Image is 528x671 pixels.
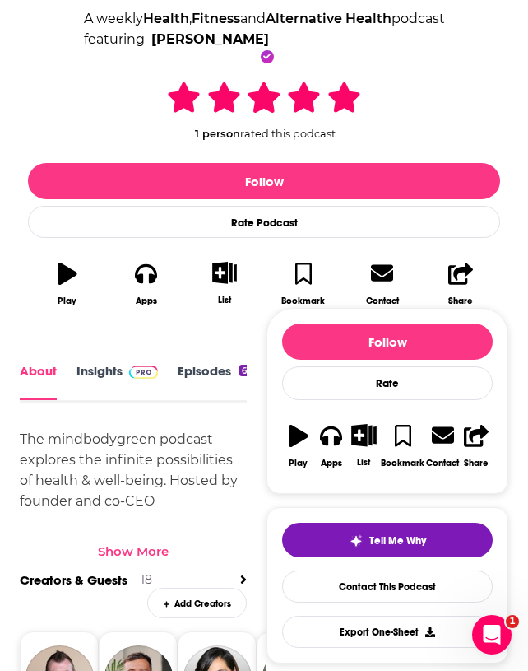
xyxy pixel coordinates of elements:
[218,295,231,305] div: List
[178,363,260,400] a: Episodes630
[58,296,76,306] div: Play
[20,572,127,588] a: Creators & Guests
[282,413,315,478] button: Play
[185,251,264,315] button: List
[20,363,57,400] a: About
[28,163,500,199] button: Follow
[282,571,493,603] a: Contact This Podcast
[195,128,240,140] span: 1 person
[282,366,493,400] div: Rate
[147,588,247,618] div: Add Creators
[380,413,425,478] button: Bookmark
[141,79,387,140] div: 1 personrated this podcast
[266,11,391,26] a: Alternative Health
[189,11,192,26] span: ,
[84,8,445,50] div: A weekly podcast
[136,296,157,306] div: Apps
[141,572,152,587] div: 18
[315,413,348,478] button: Apps
[506,615,519,628] span: 1
[282,616,493,648] button: Export One-Sheet
[421,251,500,316] button: Share
[107,251,186,316] button: Apps
[28,251,107,316] button: Play
[426,457,459,468] div: Contact
[282,523,493,557] button: tell me why sparkleTell Me Why
[84,29,445,50] span: featuring
[151,29,269,50] a: Jason Wachob
[460,413,493,478] button: Share
[76,363,158,400] a: InsightsPodchaser Pro
[240,128,336,140] span: rated this podcast
[350,534,363,548] img: tell me why sparkle
[289,458,308,468] div: Play
[366,295,399,306] div: Contact
[281,296,325,306] div: Bookmark
[472,615,512,655] iframe: Intercom live chat
[321,458,342,468] div: Apps
[381,458,424,468] div: Bookmark
[240,572,247,588] a: View All
[357,457,370,468] div: List
[192,11,240,26] a: Fitness
[240,11,266,26] span: and
[343,251,422,316] a: Contact
[129,366,158,379] img: Podchaser Pro
[425,413,460,478] a: Contact
[264,251,343,316] button: Bookmark
[448,296,473,306] div: Share
[369,534,426,548] span: Tell Me Why
[28,206,500,238] div: Rate Podcast
[239,365,260,376] div: 630
[348,413,381,478] button: List
[143,11,189,26] a: Health
[464,458,489,468] div: Share
[282,324,493,360] button: Follow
